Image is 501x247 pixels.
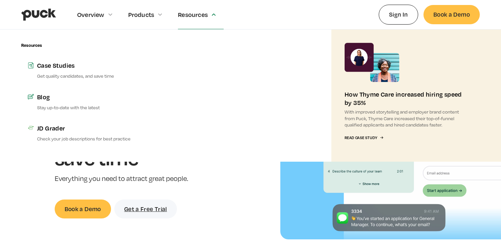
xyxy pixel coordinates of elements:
a: Case StudiesGet quality candidates, and save time [21,54,170,86]
div: How Thyme Care increased hiring speed by 35% [345,90,467,107]
div: Overview [77,11,104,18]
p: Get quality candidates, and save time [37,73,163,79]
div: Resources [21,43,42,48]
a: BlogStay up-to-date with the latest [21,86,170,117]
a: Book a Demo [423,5,480,24]
div: Resources [178,11,208,18]
div: JD Grader [37,124,163,132]
a: Get a Free Trial [114,200,177,218]
a: JD GraderCheck your job descriptions for best practice [21,117,170,148]
div: Read Case Study [345,136,377,140]
div: Case Studies [37,61,163,69]
a: Book a Demo [55,200,111,218]
h1: Get quality candidates, and save time [55,103,212,169]
p: Everything you need to attract great people. [55,174,212,184]
p: Stay up-to-date with the latest [37,104,163,111]
p: With improved storytelling and employer brand content from Puck, Thyme Care increased their top-o... [345,109,467,128]
div: Blog [37,93,163,101]
a: Sign In [379,5,418,24]
p: Check your job descriptions for best practice [37,135,163,142]
div: Products [128,11,154,18]
a: How Thyme Care increased hiring speed by 35%With improved storytelling and employer brand content... [331,30,480,162]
